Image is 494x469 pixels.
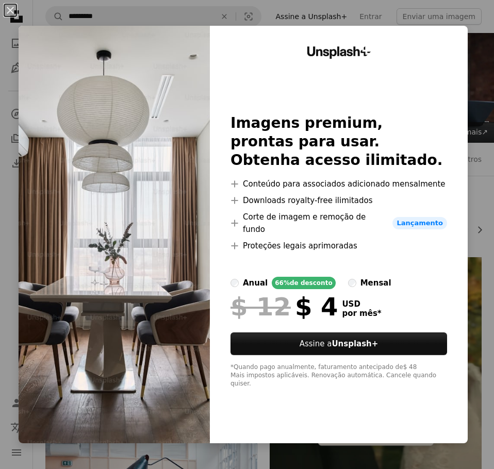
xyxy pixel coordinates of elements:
[332,339,378,348] strong: Unsplash+
[342,309,381,318] span: por mês *
[230,293,291,320] span: $ 12
[272,277,335,289] div: 66% de desconto
[360,277,391,289] div: mensal
[230,211,447,236] li: Corte de imagem e remoção de fundo
[230,363,447,388] div: *Quando pago anualmente, faturamento antecipado de $ 48 Mais impostos aplicáveis. Renovação autom...
[230,332,447,355] button: Assine aUnsplash+
[230,178,447,190] li: Conteúdo para associados adicionado mensalmente
[342,299,381,309] span: USD
[230,194,447,207] li: Downloads royalty-free ilimitados
[243,277,268,289] div: anual
[230,279,239,287] input: anual66%de desconto
[230,114,447,170] h2: Imagens premium, prontas para usar. Obtenha acesso ilimitado.
[392,217,447,229] span: Lançamento
[230,240,447,252] li: Proteções legais aprimoradas
[348,279,356,287] input: mensal
[230,293,338,320] div: $ 4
